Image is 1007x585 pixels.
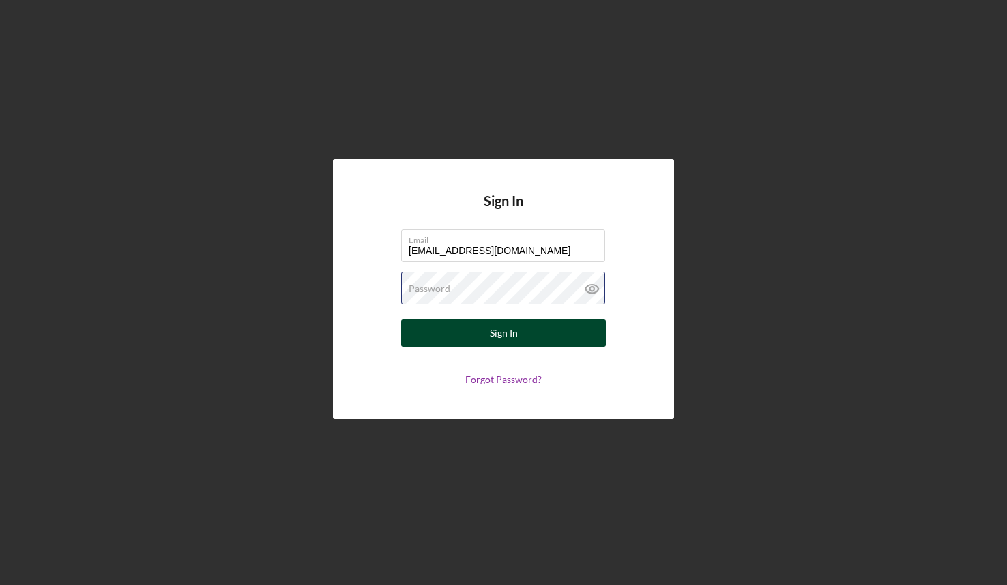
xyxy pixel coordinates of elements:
[401,319,606,347] button: Sign In
[409,230,605,245] label: Email
[484,193,523,229] h4: Sign In
[465,373,542,385] a: Forgot Password?
[490,319,518,347] div: Sign In
[409,283,450,294] label: Password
